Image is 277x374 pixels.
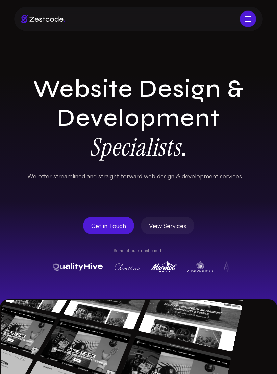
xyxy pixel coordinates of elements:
button: Toggle navigation [240,11,256,27]
span: View Services [149,221,186,230]
img: QualityHive [52,261,102,272]
span: design [157,170,174,181]
span: & [176,170,180,181]
img: Pulse [223,261,248,272]
span: web [144,170,155,181]
span: development [182,170,218,181]
a: View Services [141,217,194,234]
span: We [27,170,36,181]
img: Clintons Cards [113,261,140,272]
img: Quality Hive UI [144,279,246,334]
span: streamlined [53,170,85,181]
span: and [87,170,97,181]
img: Avalanche Adventure [59,287,146,338]
span: forward [121,170,142,181]
p: Some of our direct clients [47,248,230,253]
img: Clive Christian [187,261,212,272]
span: straight [98,170,119,181]
span: Design [139,74,221,103]
span: Get in Touch [91,221,126,230]
span: . [89,133,188,162]
span: services [220,170,242,181]
strong: Specialists [89,132,181,163]
img: Brand logo of zestcode digital [21,15,65,24]
span: Development [57,103,220,133]
span: & [227,74,244,103]
a: Get in Touch [83,217,134,234]
img: Marmot Tours [151,261,176,272]
span: Website [33,74,133,103]
span: offer [38,170,52,181]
